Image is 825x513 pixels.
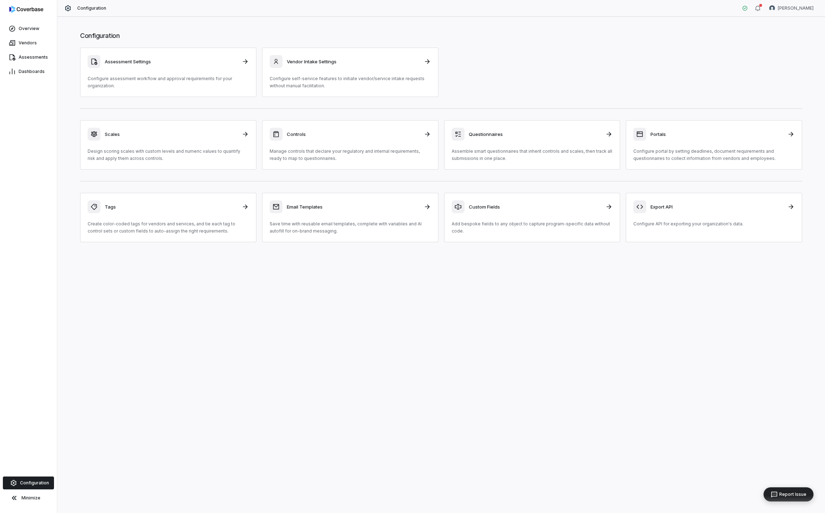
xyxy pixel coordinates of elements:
[452,148,613,162] p: Assemble smart questionnaires that inherit controls and scales, then track all submissions in one...
[19,40,37,46] span: Vendors
[77,5,107,11] span: Configuration
[469,131,601,137] h3: Questionnaires
[9,6,43,13] img: logo-D7KZi-bG.svg
[1,22,55,35] a: Overview
[262,48,438,97] a: Vendor Intake SettingsConfigure self-service features to initiate vendor/service intake requests ...
[270,220,431,235] p: Save time with reusable email templates, complete with variables and AI autofill for on-brand mes...
[262,193,438,242] a: Email TemplatesSave time with reusable email templates, complete with variables and AI autofill f...
[19,26,39,31] span: Overview
[650,204,783,210] h3: Export API
[287,204,419,210] h3: Email Templates
[88,220,249,235] p: Create color-coded tags for vendors and services, and tie each tag to control sets or custom fiel...
[469,204,601,210] h3: Custom Fields
[19,54,48,60] span: Assessments
[80,193,256,242] a: TagsCreate color-coded tags for vendors and services, and tie each tag to control sets or custom ...
[444,120,620,170] a: QuestionnairesAssemble smart questionnaires that inherit controls and scales, then track all subm...
[21,495,40,501] span: Minimize
[626,193,802,242] a: Export APIConfigure API for exporting your organization's data.
[105,131,237,137] h3: Scales
[1,51,55,64] a: Assessments
[1,36,55,49] a: Vendors
[769,5,775,11] img: Daniel Aranibar avatar
[3,491,54,505] button: Minimize
[20,480,49,486] span: Configuration
[80,31,802,40] h1: Configuration
[778,5,814,11] span: [PERSON_NAME]
[80,48,256,97] a: Assessment SettingsConfigure assessment workflow and approval requirements for your organization.
[105,58,237,65] h3: Assessment Settings
[105,204,237,210] h3: Tags
[444,193,620,242] a: Custom FieldsAdd bespoke fields to any object to capture program-specific data without code.
[633,148,795,162] p: Configure portal by setting deadlines, document requirements and questionnaires to collect inform...
[765,3,818,14] button: Daniel Aranibar avatar[PERSON_NAME]
[88,75,249,89] p: Configure assessment workflow and approval requirements for your organization.
[80,120,256,170] a: ScalesDesign scoring scales with custom levels and numeric values to quantify risk and apply them...
[262,120,438,170] a: ControlsManage controls that declare your regulatory and internal requirements, ready to map to q...
[633,220,795,228] p: Configure API for exporting your organization's data.
[270,75,431,89] p: Configure self-service features to initiate vendor/service intake requests without manual facilit...
[3,477,54,489] a: Configuration
[88,148,249,162] p: Design scoring scales with custom levels and numeric values to quantify risk and apply them acros...
[270,148,431,162] p: Manage controls that declare your regulatory and internal requirements, ready to map to questionn...
[763,487,814,502] button: Report Issue
[287,58,419,65] h3: Vendor Intake Settings
[452,220,613,235] p: Add bespoke fields to any object to capture program-specific data without code.
[287,131,419,137] h3: Controls
[650,131,783,137] h3: Portals
[626,120,802,170] a: PortalsConfigure portal by setting deadlines, document requirements and questionnaires to collect...
[19,69,45,74] span: Dashboards
[779,492,806,497] span: Report Issue
[1,65,55,78] a: Dashboards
